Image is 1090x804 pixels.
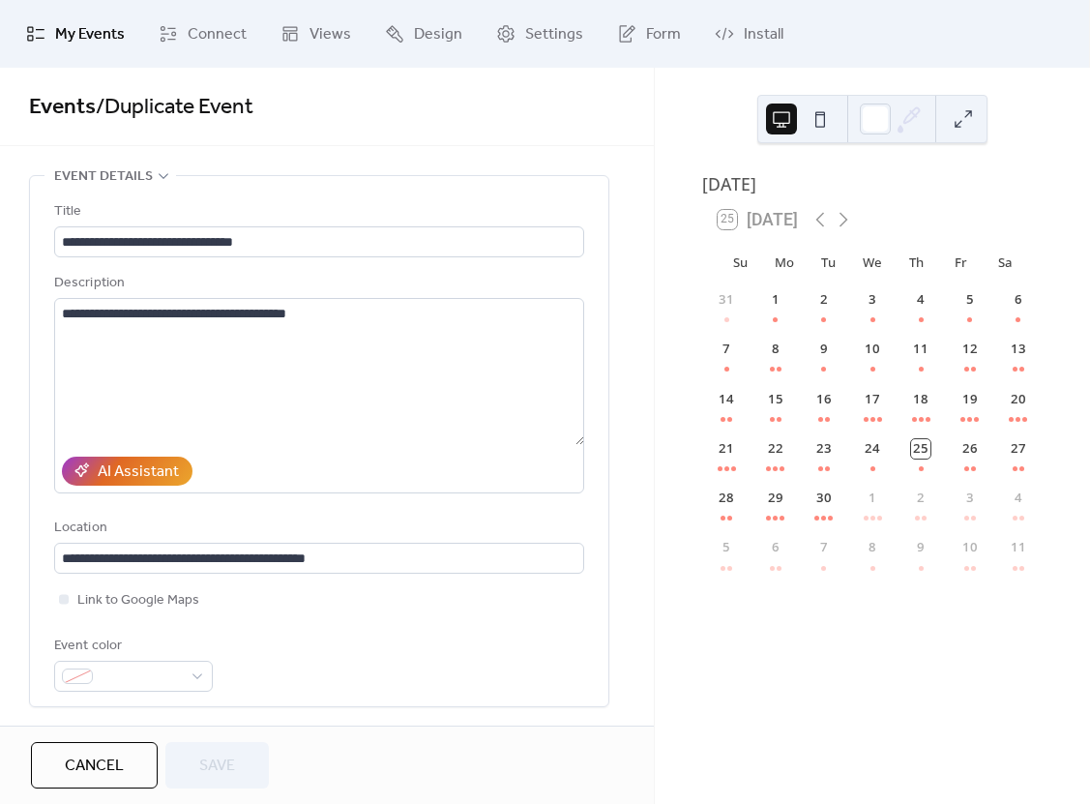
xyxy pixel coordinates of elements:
[744,23,783,46] span: Install
[863,439,882,459] div: 24
[1009,439,1028,459] div: 27
[983,244,1027,281] div: Sa
[525,23,583,46] span: Settings
[960,489,980,508] div: 3
[482,8,598,60] a: Settings
[939,244,984,281] div: Fr
[960,538,980,557] div: 10
[863,290,882,310] div: 3
[188,23,247,46] span: Connect
[144,8,261,60] a: Connect
[414,23,462,46] span: Design
[54,165,153,189] span: Event details
[266,8,366,60] a: Views
[12,8,139,60] a: My Events
[960,340,980,359] div: 12
[717,290,736,310] div: 31
[814,340,834,359] div: 9
[1009,390,1028,409] div: 20
[863,489,882,508] div: 1
[863,538,882,557] div: 8
[717,390,736,409] div: 14
[77,589,199,612] span: Link to Google Maps
[309,23,351,46] span: Views
[700,8,798,60] a: Install
[702,171,1043,196] div: [DATE]
[1009,538,1028,557] div: 11
[911,439,930,459] div: 25
[911,390,930,409] div: 18
[29,86,96,129] a: Events
[717,439,736,459] div: 21
[717,538,736,557] div: 5
[54,517,580,540] div: Location
[911,290,930,310] div: 4
[814,290,834,310] div: 2
[895,244,939,281] div: Th
[863,390,882,409] div: 17
[646,23,681,46] span: Form
[766,390,785,409] div: 15
[960,290,980,310] div: 5
[766,538,785,557] div: 6
[1009,489,1028,508] div: 4
[54,200,580,223] div: Title
[31,742,158,789] button: Cancel
[55,23,125,46] span: My Events
[96,86,253,129] span: / Duplicate Event
[766,340,785,359] div: 8
[54,635,209,658] div: Event color
[717,340,736,359] div: 7
[766,439,785,459] div: 22
[814,489,834,508] div: 30
[911,538,930,557] div: 9
[960,439,980,459] div: 26
[717,489,736,508] div: 28
[911,340,930,359] div: 11
[54,272,580,295] div: Description
[370,8,477,60] a: Design
[1009,290,1028,310] div: 6
[814,439,834,459] div: 23
[863,340,882,359] div: 10
[98,461,179,484] div: AI Assistant
[603,8,695,60] a: Form
[766,290,785,310] div: 1
[814,538,834,557] div: 7
[766,489,785,508] div: 29
[807,244,851,281] div: Tu
[911,489,930,508] div: 2
[850,244,895,281] div: We
[762,244,807,281] div: Mo
[718,244,762,281] div: Su
[62,457,192,486] button: AI Assistant
[65,755,124,778] span: Cancel
[1009,340,1028,359] div: 13
[960,390,980,409] div: 19
[814,390,834,409] div: 16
